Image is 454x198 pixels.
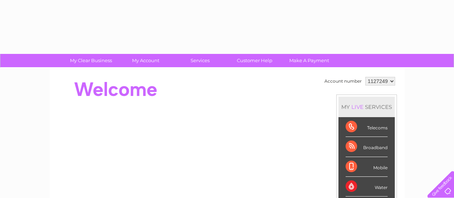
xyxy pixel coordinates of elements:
a: My Account [116,54,175,67]
div: Broadband [346,137,388,157]
a: Customer Help [225,54,284,67]
a: My Clear Business [61,54,121,67]
div: MY SERVICES [338,97,395,117]
div: Water [346,177,388,197]
div: Telecoms [346,117,388,137]
div: LIVE [350,103,365,110]
a: Services [170,54,230,67]
a: Make A Payment [280,54,339,67]
div: Mobile [346,157,388,177]
td: Account number [323,75,364,87]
